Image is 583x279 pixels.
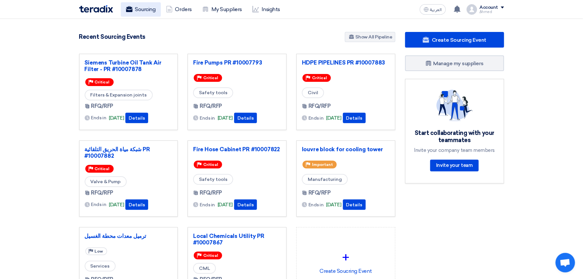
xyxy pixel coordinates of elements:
[302,87,324,98] span: Civil
[109,114,124,122] span: [DATE]
[85,176,127,187] span: Valve & Pump
[85,233,173,239] a: ترميل معدات محطة الغسيل
[193,146,281,153] a: Fire Hose Cabinet PR #10007822
[234,113,257,123] button: Details
[200,201,215,208] span: Ends in
[85,146,173,159] a: شبكة مياة الحريق التلقائية PR #10007882
[200,189,222,197] span: RFQ/RFP
[79,33,145,40] h4: Recent Sourcing Events
[430,7,442,12] span: العربية
[218,114,233,122] span: [DATE]
[85,59,173,72] a: Siemens Turbine Oil Tank Air Filter - PR #10007878
[197,2,247,17] a: My Suppliers
[95,249,103,254] span: Low
[121,2,161,17] a: Sourcing
[436,90,473,122] img: invite_your_team.svg
[125,199,148,210] button: Details
[203,253,218,258] span: Critical
[312,162,333,167] span: Important
[91,201,107,208] span: Ends in
[193,174,233,185] span: Safety tools
[79,5,113,13] img: Teradix logo
[193,59,281,66] a: Fire Pumps PR #10007793
[302,248,390,267] div: +
[480,10,504,14] div: ِAhmed
[308,102,331,110] span: RFQ/RFP
[234,199,257,210] button: Details
[326,114,342,122] span: [DATE]
[312,76,327,80] span: Critical
[85,90,153,100] span: Filters & Expansion joints
[413,129,496,144] div: Start collaborating with your teammates
[420,4,446,15] button: العربية
[85,261,116,272] span: Services
[326,201,342,209] span: [DATE]
[430,160,478,171] a: Invite your team
[125,113,148,123] button: Details
[203,162,218,167] span: Critical
[95,167,110,171] span: Critical
[218,201,233,209] span: [DATE]
[95,80,110,84] span: Critical
[343,113,366,123] button: Details
[109,201,124,209] span: [DATE]
[302,59,390,66] a: HDPE PIPELINES PR #10007883
[247,2,285,17] a: Insights
[345,32,395,42] a: Show All Pipeline
[308,189,331,197] span: RFQ/RFP
[91,189,114,197] span: RFQ/RFP
[413,147,496,153] div: Invite your company team members
[432,37,486,43] span: Create Sourcing Event
[343,199,366,210] button: Details
[193,233,281,246] a: Local Chemicals Utility PR #10007867
[405,55,504,71] a: Manage my suppliers
[193,87,233,98] span: Safety tools
[480,5,498,10] div: Account
[193,263,216,274] span: CML
[200,102,222,110] span: RFQ/RFP
[161,2,197,17] a: Orders
[308,201,324,208] span: Ends in
[302,146,390,153] a: louvre block for cooling tower
[556,253,575,272] div: Open chat
[91,114,107,121] span: Ends in
[308,115,324,122] span: Ends in
[203,76,218,80] span: Critical
[467,4,477,15] img: profile_test.png
[200,115,215,122] span: Ends in
[91,102,114,110] span: RFQ/RFP
[302,174,348,185] span: Manufacturing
